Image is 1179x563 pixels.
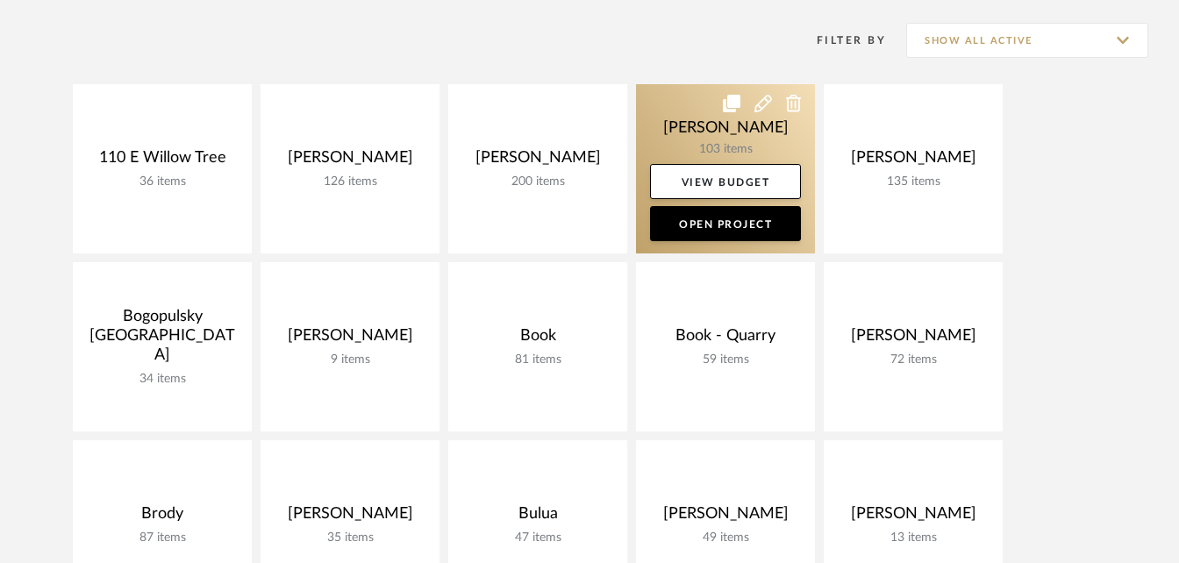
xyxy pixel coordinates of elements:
[650,164,801,199] a: View Budget
[650,504,801,531] div: [PERSON_NAME]
[462,353,613,367] div: 81 items
[87,148,238,175] div: 110 E Willow Tree
[87,307,238,372] div: Bogopulsky [GEOGRAPHIC_DATA]
[275,531,425,545] div: 35 items
[275,175,425,189] div: 126 items
[87,372,238,387] div: 34 items
[838,504,989,531] div: [PERSON_NAME]
[838,353,989,367] div: 72 items
[462,504,613,531] div: Bulua
[275,326,425,353] div: [PERSON_NAME]
[794,32,886,49] div: Filter By
[275,148,425,175] div: [PERSON_NAME]
[838,326,989,353] div: [PERSON_NAME]
[838,148,989,175] div: [PERSON_NAME]
[87,504,238,531] div: Brody
[462,148,613,175] div: [PERSON_NAME]
[462,326,613,353] div: Book
[275,353,425,367] div: 9 items
[87,175,238,189] div: 36 items
[650,353,801,367] div: 59 items
[462,531,613,545] div: 47 items
[650,531,801,545] div: 49 items
[87,531,238,545] div: 87 items
[462,175,613,189] div: 200 items
[838,175,989,189] div: 135 items
[838,531,989,545] div: 13 items
[650,326,801,353] div: Book - Quarry
[650,206,801,241] a: Open Project
[275,504,425,531] div: [PERSON_NAME]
